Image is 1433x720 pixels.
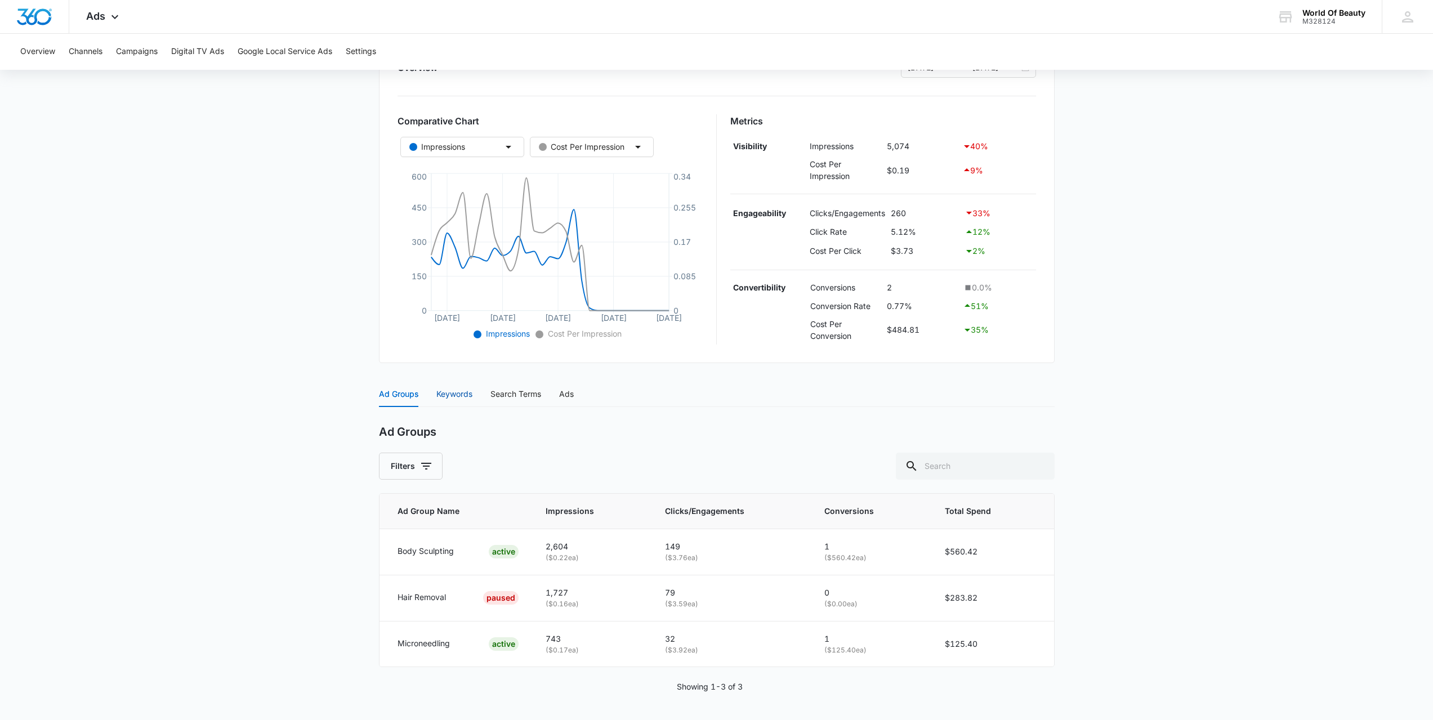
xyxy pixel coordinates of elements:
[546,553,638,564] p: ( $0.22 ea)
[400,137,524,157] button: Impressions
[807,315,884,345] td: Cost Per Conversion
[398,114,703,128] h3: Comparative Chart
[931,621,1053,667] td: $125.40
[665,553,797,564] p: ( $3.76 ea)
[546,505,622,517] span: Impressions
[116,34,158,70] button: Campaigns
[673,271,696,281] tspan: 0.085
[807,296,884,315] td: Conversion Rate
[346,34,376,70] button: Settings
[824,645,918,656] p: ( $125.40 ea)
[411,271,426,281] tspan: 150
[489,637,519,651] div: ACTIVE
[807,203,888,222] td: Clicks/Engagements
[963,281,1033,293] div: 0.0 %
[398,591,446,603] p: Hair Removal
[963,299,1033,312] div: 51 %
[411,171,426,181] tspan: 600
[1302,8,1365,17] div: account name
[379,453,443,480] button: Filters
[600,312,626,322] tspan: [DATE]
[665,633,797,645] p: 32
[807,279,884,297] td: Conversions
[546,633,638,645] p: 743
[546,587,638,599] p: 1,727
[896,453,1055,480] input: Search
[530,137,654,157] button: Cost Per Impression
[379,425,436,439] h2: Ad Groups
[490,388,541,400] div: Search Terms
[171,34,224,70] button: Digital TV Ads
[665,599,797,610] p: ( $3.59 ea)
[965,225,1033,239] div: 12 %
[888,222,962,242] td: 5.12%
[807,242,888,261] td: Cost Per Click
[824,587,918,599] p: 0
[884,137,960,156] td: 5,074
[962,163,1033,177] div: 9 %
[665,540,797,553] p: 149
[409,141,465,153] div: Impressions
[545,312,571,322] tspan: [DATE]
[888,203,962,222] td: 260
[962,140,1033,153] div: 40 %
[421,306,426,315] tspan: 0
[434,312,460,322] tspan: [DATE]
[484,329,530,338] span: Impressions
[411,237,426,247] tspan: 300
[546,645,638,656] p: ( $0.17 ea)
[483,591,519,605] div: PAUSED
[656,312,682,322] tspan: [DATE]
[730,114,1036,128] h3: Metrics
[665,645,797,656] p: ( $3.92 ea)
[885,279,961,297] td: 2
[398,545,454,557] p: Body Sculpting
[546,540,638,553] p: 2,604
[539,141,624,153] div: Cost Per Impression
[824,540,918,553] p: 1
[546,599,638,610] p: ( $0.16 ea)
[238,34,332,70] button: Google Local Service Ads
[489,312,515,322] tspan: [DATE]
[20,34,55,70] button: Overview
[673,171,691,181] tspan: 0.34
[673,203,696,212] tspan: 0.255
[807,137,884,156] td: Impressions
[677,681,743,693] p: Showing 1-3 of 3
[546,329,622,338] span: Cost Per Impression
[665,587,797,599] p: 79
[945,505,1019,517] span: Total Spend
[1302,17,1365,25] div: account id
[888,242,962,261] td: $3.73
[559,388,574,400] div: Ads
[824,599,918,610] p: ( $0.00 ea)
[489,545,519,558] div: ACTIVE
[807,222,888,242] td: Click Rate
[824,633,918,645] p: 1
[733,208,786,218] strong: Engageability
[824,553,918,564] p: ( $560.42 ea)
[965,244,1033,258] div: 2 %
[885,315,961,345] td: $484.81
[398,505,503,517] span: Ad Group Name
[411,203,426,212] tspan: 450
[673,306,678,315] tspan: 0
[673,237,691,247] tspan: 0.17
[733,141,767,151] strong: Visibility
[965,206,1033,220] div: 33 %
[665,505,781,517] span: Clicks/Engagements
[963,323,1033,337] div: 35 %
[733,283,785,292] strong: Convertibility
[931,529,1053,575] td: $560.42
[807,155,884,185] td: Cost Per Impression
[824,505,901,517] span: Conversions
[86,10,105,22] span: Ads
[379,388,418,400] div: Ad Groups
[398,637,450,650] p: Microneedling
[436,388,472,400] div: Keywords
[69,34,102,70] button: Channels
[885,296,961,315] td: 0.77%
[931,575,1053,621] td: $283.82
[884,155,960,185] td: $0.19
